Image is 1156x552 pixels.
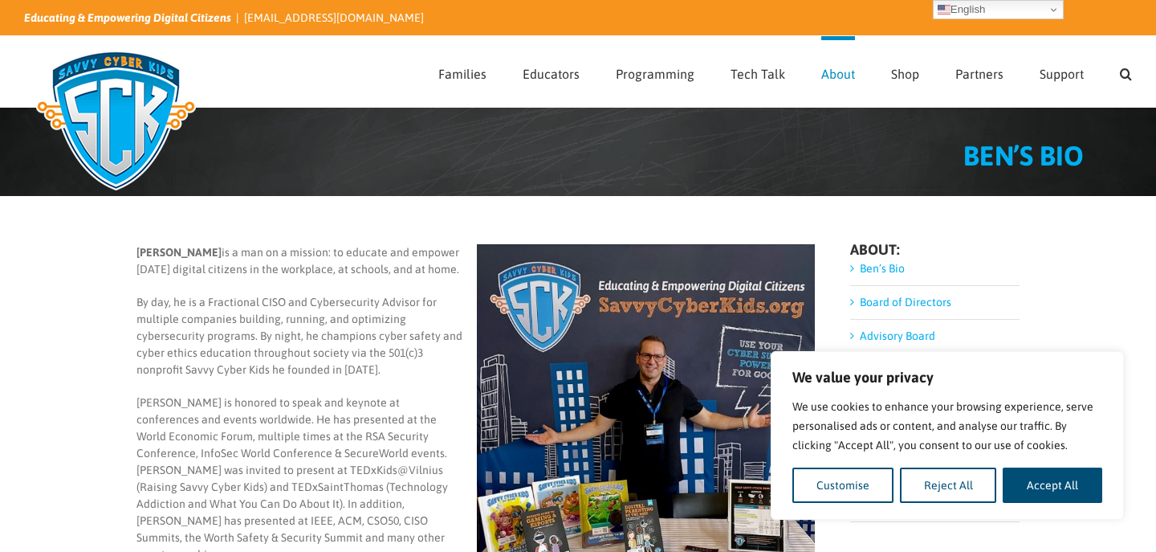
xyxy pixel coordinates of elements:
[731,67,785,80] span: Tech Talk
[244,11,424,24] a: [EMAIL_ADDRESS][DOMAIN_NAME]
[616,67,694,80] span: Programming
[955,67,1003,80] span: Partners
[136,246,222,259] b: [PERSON_NAME]
[523,36,580,107] a: Educators
[821,36,855,107] a: About
[523,67,580,80] span: Educators
[438,67,486,80] span: Families
[616,36,694,107] a: Programming
[136,244,815,278] p: is a man on a mission: to educate and empower [DATE] digital citizens in the workplace, at school...
[891,36,919,107] a: Shop
[891,67,919,80] span: Shop
[24,11,231,24] i: Educating & Empowering Digital Citizens
[860,296,951,309] a: Board of Directors
[821,67,855,80] span: About
[860,262,905,275] a: Ben’s Bio
[792,468,893,503] button: Customise
[438,36,486,107] a: Families
[1040,36,1084,107] a: Support
[1040,67,1084,80] span: Support
[792,368,1102,387] p: We value your privacy
[1120,36,1132,107] a: Search
[963,140,1084,171] span: BEN’S BIO
[1003,468,1102,503] button: Accept All
[136,296,462,376] span: By day, he is a Fractional CISO and Cybersecurity Advisor for multiple companies building, runnin...
[731,36,785,107] a: Tech Talk
[792,397,1102,455] p: We use cookies to enhance your browsing experience, serve personalised ads or content, and analys...
[24,40,208,201] img: Savvy Cyber Kids Logo
[900,468,997,503] button: Reject All
[938,3,950,16] img: en
[860,329,935,342] a: Advisory Board
[850,243,1020,257] h4: ABOUT:
[955,36,1003,107] a: Partners
[438,36,1132,107] nav: Main Menu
